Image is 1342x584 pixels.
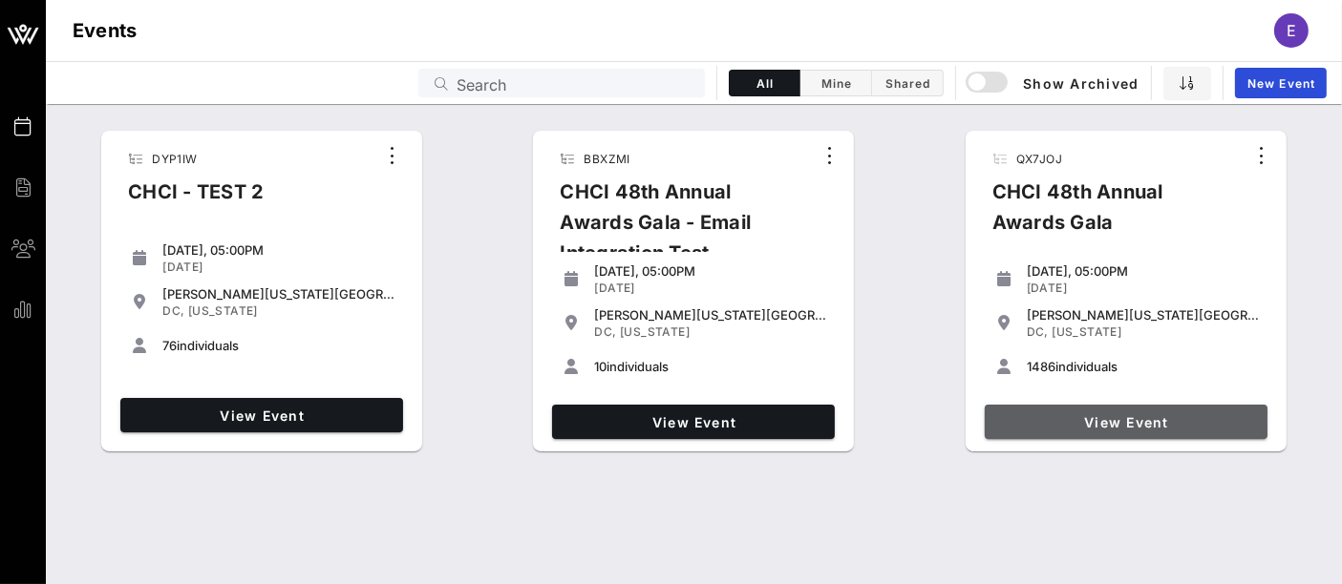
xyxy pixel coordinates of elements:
div: CHCI - TEST 2 [113,177,279,222]
span: Show Archived [969,72,1139,94]
div: individuals [1027,359,1260,374]
span: DYP1IW [152,152,197,166]
div: individuals [162,338,395,353]
span: Mine [812,76,860,91]
span: DC, [1027,324,1049,339]
div: E [1274,13,1309,48]
button: Mine [800,70,872,96]
span: View Event [560,414,827,430]
button: Shared [872,70,944,96]
span: E [1287,21,1296,40]
div: CHCI 48th Annual Awards Gala [977,177,1246,253]
span: Shared [884,76,931,91]
a: View Event [552,405,835,439]
h1: Events [73,15,138,46]
span: 76 [162,338,177,353]
span: DC, [162,303,184,318]
span: 1486 [1027,359,1055,374]
div: [DATE], 05:00PM [162,242,395,258]
span: All [741,76,788,91]
a: View Event [985,405,1267,439]
span: View Event [128,407,395,424]
div: [DATE], 05:00PM [594,263,827,279]
div: individuals [594,359,827,374]
span: View Event [992,414,1260,430]
a: New Event [1235,68,1327,98]
span: New Event [1246,76,1315,91]
button: Show Archived [968,66,1140,100]
div: CHCI 48th Annual Awards Gala - Email Integration Test [544,177,814,283]
div: [PERSON_NAME][US_STATE][GEOGRAPHIC_DATA] [162,286,395,302]
div: [DATE] [162,260,395,275]
span: [US_STATE] [620,324,690,339]
div: [DATE] [594,281,827,296]
span: 10 [594,359,607,374]
span: DC, [594,324,616,339]
div: [DATE] [1027,281,1260,296]
div: [PERSON_NAME][US_STATE][GEOGRAPHIC_DATA] [594,307,827,323]
button: All [729,70,800,96]
span: BBXZMI [584,152,629,166]
span: [US_STATE] [1052,324,1121,339]
span: QX7JOJ [1016,152,1062,166]
div: [DATE], 05:00PM [1027,263,1260,279]
div: [PERSON_NAME][US_STATE][GEOGRAPHIC_DATA] [1027,307,1260,323]
a: View Event [120,398,403,432]
span: [US_STATE] [188,303,258,318]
